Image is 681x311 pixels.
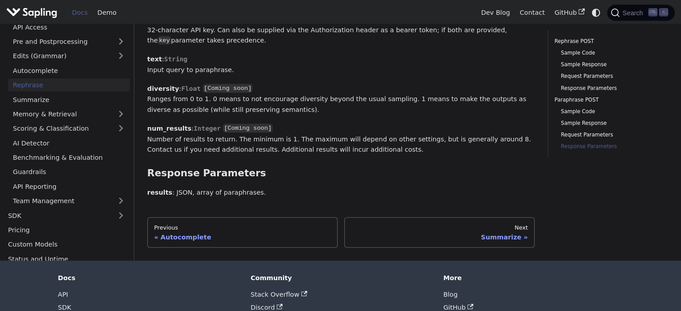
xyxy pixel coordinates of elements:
div: Previous [154,224,331,231]
h3: Response Parameters [147,167,535,179]
a: Demo [93,6,121,20]
code: [Coming soon] [203,84,253,93]
a: PreviousAutocomplete [147,217,338,248]
p: : JSON, array of paraphrases. [147,187,535,198]
strong: num_results [147,125,192,132]
a: API Reporting [8,180,130,193]
a: API [58,291,68,298]
a: Summarize [8,93,130,106]
a: Dev Blog [476,6,514,20]
code: key [158,36,171,45]
a: API Access [8,21,130,34]
p: : Ranges from 0 to 1. 0 means to not encourage diversity beyond the usual sampling. 1 means to ma... [147,84,535,115]
a: Memory & Retrieval [8,108,130,121]
a: Request Parameters [561,131,662,139]
nav: Docs pages [147,217,535,248]
div: Next [351,224,528,231]
a: Team Management [8,195,130,208]
code: [Coming soon] [223,124,273,133]
a: GitHub [549,6,589,20]
a: AI Detector [8,136,130,149]
a: Paraphrase POST [554,96,665,104]
div: More [443,274,623,282]
div: Docs [58,274,238,282]
span: Integer [193,125,221,132]
div: Summarize [351,233,528,241]
a: Sapling.ai [6,6,60,19]
a: Pricing [3,224,130,237]
a: Sample Response [561,60,662,69]
a: Scoring & Classification [8,122,130,135]
a: Edits (Grammar) [8,50,130,63]
a: Stack Overflow [251,291,307,298]
a: Sample Code [561,107,662,116]
a: NextSummarize [344,217,535,248]
div: Autocomplete [154,233,331,241]
kbd: K [659,9,668,17]
p: : Number of results to return. The minimum is 1. The maximum will depend on other settings, but i... [147,124,535,155]
a: Blog [443,291,458,298]
p: : Input query to paraphrase. [147,54,535,76]
button: Search (Ctrl+K) [607,5,674,21]
strong: text [147,55,162,63]
button: Switch between dark and light mode (currently system mode) [590,6,603,19]
a: Autocomplete [8,64,130,77]
a: Benchmarking & Evaluation [8,151,130,164]
span: Float [181,85,201,92]
strong: results [147,189,172,196]
a: Rephrase [8,79,130,92]
a: Sample Code [561,49,662,57]
a: Pre and Postprocessing [8,35,130,48]
a: SDK [58,304,71,311]
a: SDK [3,209,112,222]
a: Sample Response [561,119,662,128]
a: Request Parameters [561,72,662,81]
div: Community [251,274,431,282]
a: Docs [67,6,93,20]
a: Response Parameters [561,84,662,93]
img: Sapling.ai [6,6,57,19]
a: Contact [515,6,550,20]
a: Rephrase POST [554,37,665,46]
a: GitHub [443,304,474,311]
a: Discord [251,304,283,311]
strong: diversity [147,85,179,92]
span: String [164,55,187,63]
span: Search [620,9,648,17]
p: : 32-character API key. Can also be supplied via the Authorization header as a bearer token; if b... [147,14,535,46]
a: Response Parameters [561,142,662,151]
a: Status and Uptime [3,252,130,265]
a: Guardrails [8,166,130,179]
a: Custom Models [3,238,130,251]
button: Expand sidebar category 'SDK' [112,209,130,222]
